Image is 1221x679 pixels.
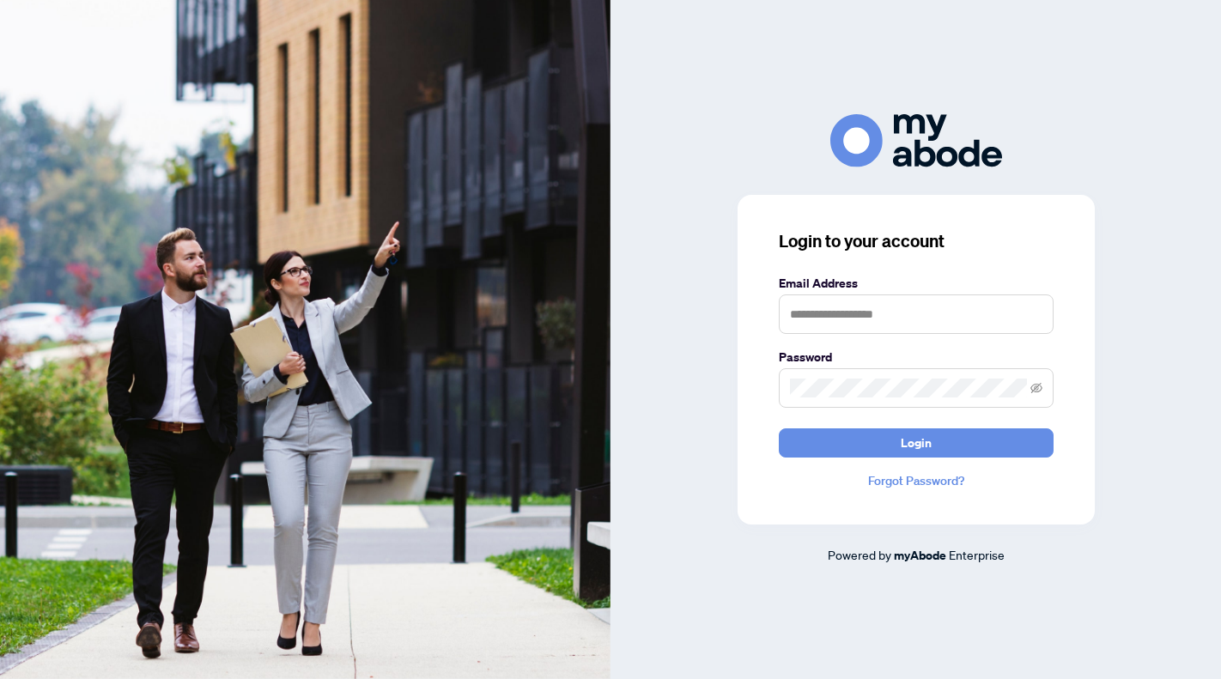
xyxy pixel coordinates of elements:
[779,471,1054,490] a: Forgot Password?
[779,229,1054,253] h3: Login to your account
[779,274,1054,293] label: Email Address
[830,114,1002,167] img: ma-logo
[779,428,1054,458] button: Login
[901,429,932,457] span: Login
[1030,382,1042,394] span: eye-invisible
[949,547,1005,562] span: Enterprise
[828,547,891,562] span: Powered by
[779,348,1054,367] label: Password
[894,546,946,565] a: myAbode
